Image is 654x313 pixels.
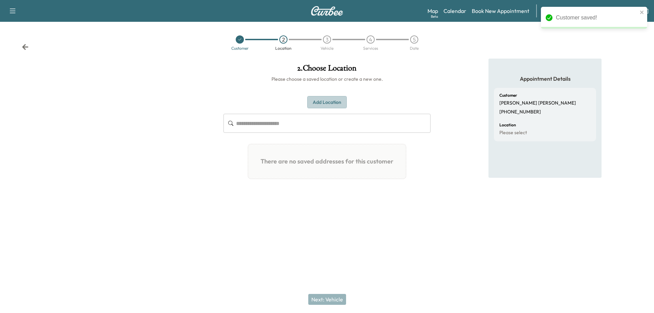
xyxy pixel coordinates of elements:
[323,35,331,44] div: 3
[499,109,541,115] p: [PHONE_NUMBER]
[363,46,378,50] div: Services
[321,46,333,50] div: Vehicle
[311,6,343,16] img: Curbee Logo
[472,7,529,15] a: Book New Appointment
[254,150,400,173] h1: There are no saved addresses for this customer
[410,46,419,50] div: Date
[499,130,527,136] p: Please select
[223,76,431,82] h6: Please choose a saved location or create a new one.
[279,35,287,44] div: 2
[427,7,438,15] a: MapBeta
[307,96,347,109] button: Add Location
[556,14,638,22] div: Customer saved!
[275,46,292,50] div: Location
[494,75,596,82] h5: Appointment Details
[499,93,517,97] h6: Customer
[223,64,431,76] h1: 2 . Choose Location
[231,46,249,50] div: Customer
[443,7,466,15] a: Calendar
[640,10,644,15] button: close
[499,123,516,127] h6: Location
[367,35,375,44] div: 4
[499,100,576,106] p: [PERSON_NAME] [PERSON_NAME]
[410,35,418,44] div: 5
[431,14,438,19] div: Beta
[22,44,29,50] div: Back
